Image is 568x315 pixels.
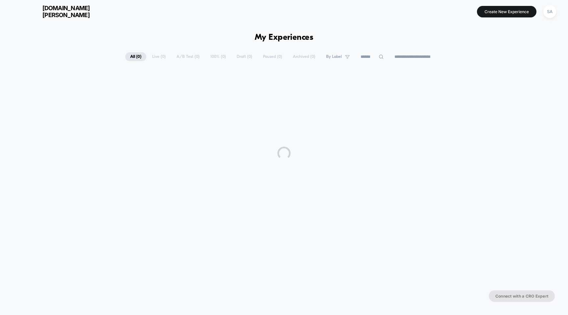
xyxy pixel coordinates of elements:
button: SA [541,5,558,18]
span: All ( 0 ) [125,52,146,61]
span: By Label [326,54,342,59]
span: [DOMAIN_NAME][PERSON_NAME] [27,5,106,18]
div: SA [543,5,556,18]
h1: My Experiences [255,33,314,42]
button: Connect with a CRO Expert [489,290,555,302]
button: Create New Experience [477,6,536,17]
button: [DOMAIN_NAME][PERSON_NAME] [10,4,107,19]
